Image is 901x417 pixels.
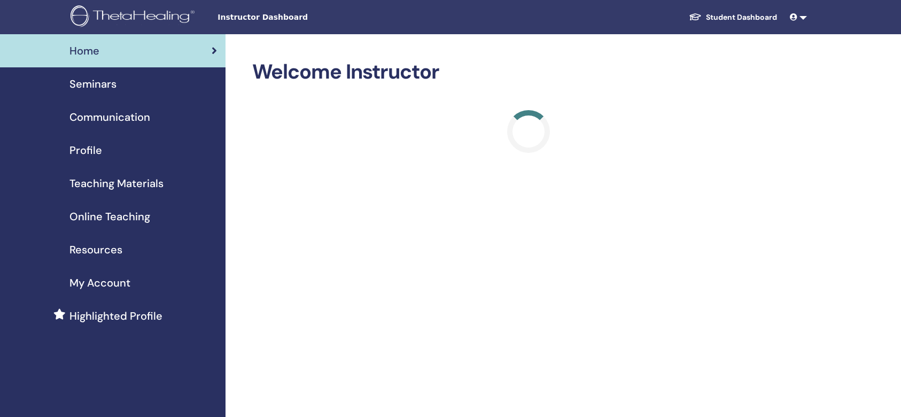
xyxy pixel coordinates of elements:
[69,142,102,158] span: Profile
[69,275,130,291] span: My Account
[689,12,702,21] img: graduation-cap-white.svg
[69,308,162,324] span: Highlighted Profile
[252,60,805,84] h2: Welcome Instructor
[69,109,150,125] span: Communication
[69,242,122,258] span: Resources
[218,12,378,23] span: Instructor Dashboard
[680,7,786,27] a: Student Dashboard
[69,43,99,59] span: Home
[69,175,164,191] span: Teaching Materials
[71,5,198,29] img: logo.png
[69,208,150,225] span: Online Teaching
[69,76,116,92] span: Seminars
